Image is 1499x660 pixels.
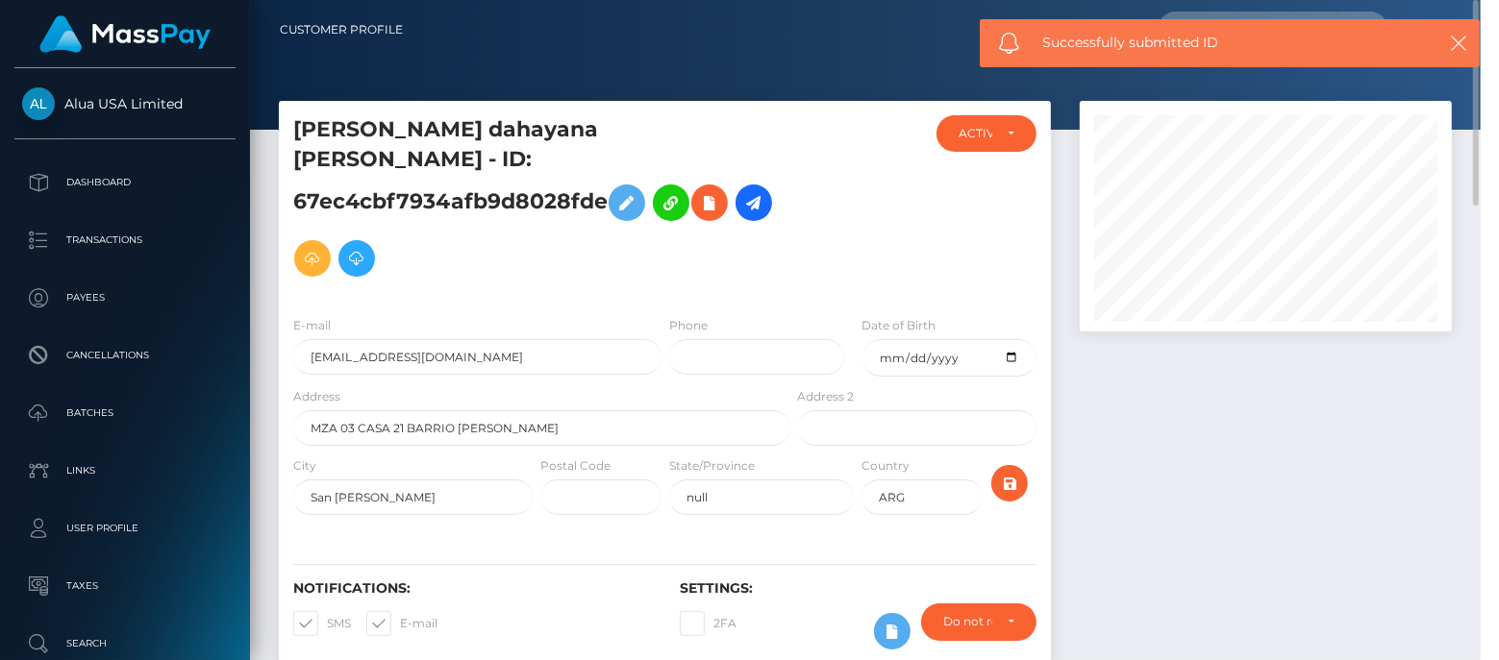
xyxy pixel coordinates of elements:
[22,629,228,658] p: Search
[1042,33,1414,53] span: Successfully submitted ID
[22,456,228,485] p: Links
[22,514,228,543] p: User Profile
[14,95,236,112] span: Alua USA Limited
[22,226,228,255] p: Transactions
[22,168,228,197] p: Dashboard
[22,572,228,600] p: Taxes
[22,87,55,120] img: Alua USA Limited
[22,399,228,428] p: Batches
[39,15,211,53] img: MassPay Logo
[22,341,228,370] p: Cancellations
[22,283,228,312] p: Payees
